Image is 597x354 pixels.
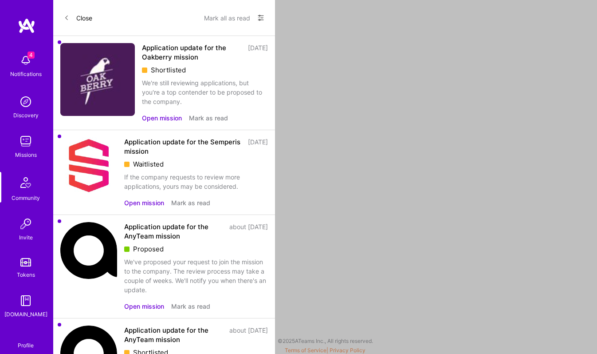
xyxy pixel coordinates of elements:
img: teamwork [17,132,35,150]
img: bell [17,52,35,69]
button: Open mission [142,113,182,123]
div: We've proposed your request to join the mission to the company. The review process may take a cou... [124,257,268,294]
img: Community [15,172,36,193]
img: discovery [17,93,35,111]
img: Company Logo [60,43,135,116]
button: Open mission [124,302,164,311]
div: about [DATE] [229,222,268,241]
img: Company Logo [60,137,117,194]
div: [DATE] [248,137,268,156]
button: Open mission [124,198,164,207]
img: Company Logo [60,222,117,279]
button: Mark all as read [204,11,250,25]
div: [DATE] [248,43,268,62]
div: Application update for the AnyTeam mission [124,222,224,241]
img: guide book [17,292,35,310]
button: Mark as read [171,302,210,311]
div: Notifications [10,69,42,79]
div: Application update for the AnyTeam mission [124,326,224,344]
span: 4 [27,52,35,59]
div: Shortlisted [142,65,268,75]
div: Profile [18,341,34,349]
div: about [DATE] [229,326,268,344]
a: Profile [15,331,37,349]
div: Application update for the Semperis mission [124,137,243,156]
div: Application update for the Oakberry mission [142,43,243,62]
button: Mark as read [189,113,228,123]
div: Invite [19,233,33,242]
div: Discovery [13,111,39,120]
button: Close [64,11,92,25]
div: Missions [15,150,37,159]
div: Tokens [17,270,35,279]
div: Proposed [124,244,268,254]
div: We're still reviewing applications, but you're a top contender to be proposed to the company. [142,78,268,106]
div: Waitlisted [124,159,268,169]
div: If the company requests to review more applications, yours may be considered. [124,172,268,191]
div: Community [12,193,40,203]
div: [DOMAIN_NAME] [4,310,47,319]
button: Mark as read [171,198,210,207]
img: tokens [20,258,31,266]
img: logo [18,18,35,34]
img: Invite [17,215,35,233]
